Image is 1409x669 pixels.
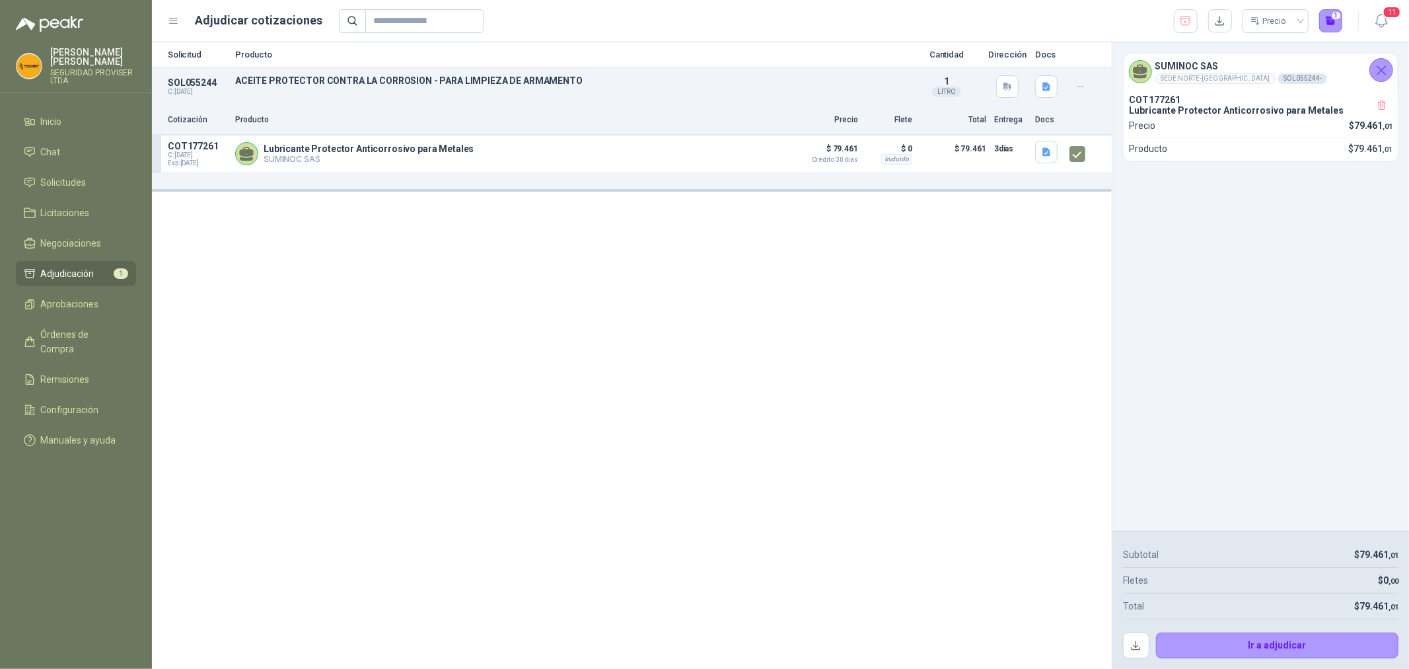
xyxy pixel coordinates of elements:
p: [PERSON_NAME] [PERSON_NAME] [50,48,136,66]
a: Adjudicación1 [16,261,136,286]
p: Entrega [994,114,1027,126]
p: Total [920,114,986,126]
p: Producto [1129,141,1167,156]
div: Precio [1250,11,1289,31]
a: Licitaciones [16,200,136,225]
p: ACEITE PROTECTOR CONTRA LA CORROSION - PARA LIMPIEZA DE ARMAMENTO [235,75,906,86]
p: $ [1348,141,1392,156]
span: ,01 [1383,145,1392,154]
span: Solicitudes [41,175,87,190]
p: Docs [1035,50,1062,59]
p: SOL055244 [168,77,227,88]
a: Negociaciones [16,231,136,256]
p: Fletes [1123,573,1148,588]
span: 79.461 [1354,143,1392,154]
a: Aprobaciones [16,292,136,317]
span: Inicio [41,114,62,129]
p: Solicitud [168,50,227,59]
p: 3 días [994,141,1027,157]
p: Total [1123,599,1144,613]
span: ,01 [1389,551,1398,560]
p: $ [1354,547,1398,562]
p: Dirección [988,50,1027,59]
span: Órdenes de Compra [41,327,124,356]
img: Company Logo [17,54,42,79]
span: 79.461 [1359,601,1398,611]
span: 11 [1383,6,1401,19]
h1: Adjudicar cotizaciones [196,11,323,30]
p: Precio [792,114,858,126]
p: Precio [1129,118,1155,133]
p: $ [1349,118,1392,133]
span: Aprobaciones [41,297,99,311]
p: $ [1378,573,1398,588]
a: Inicio [16,109,136,134]
div: SEDE NORTE-[GEOGRAPHIC_DATA] [1155,73,1276,84]
p: Producto [235,50,906,59]
span: Manuales y ayuda [41,433,116,448]
p: SEGURIDAD PROVISER LTDA [50,69,136,85]
button: Ir a adjudicar [1156,633,1399,659]
p: Cantidad [914,50,980,59]
p: $ 79.461 [792,141,858,163]
p: COT177261 [1129,95,1392,105]
div: SUMINOC SASSEDE NORTE-[GEOGRAPHIC_DATA]SOL055244- [1124,54,1398,89]
div: LITRO [932,87,961,97]
p: Subtotal [1123,547,1159,562]
button: Cerrar [1369,58,1393,82]
span: 79.461 [1354,120,1392,131]
a: Chat [16,139,136,165]
span: ,01 [1389,603,1398,611]
span: ,01 [1383,122,1392,131]
a: Configuración [16,397,136,422]
p: Producto [235,114,784,126]
a: Órdenes de Compra [16,322,136,362]
img: Logo peakr [16,16,83,32]
span: Adjudicación [41,266,94,281]
p: C: [DATE] [168,88,227,96]
span: Chat [41,145,61,159]
p: $ 0 [866,141,912,157]
a: Remisiones [16,367,136,392]
span: Configuración [41,403,99,417]
span: Negociaciones [41,236,102,251]
span: 0 [1383,575,1398,586]
span: Crédito 30 días [792,157,858,163]
p: Docs [1035,114,1062,126]
div: Incluido [881,154,912,165]
span: Exp: [DATE] [168,159,227,167]
p: COT177261 [168,141,227,151]
a: Manuales y ayuda [16,428,136,453]
span: Remisiones [41,372,90,387]
span: 1 [944,76,949,87]
span: 1 [114,268,128,279]
p: Cotización [168,114,227,126]
p: $ 79.461 [920,141,986,167]
button: 11 [1369,9,1393,33]
p: Lubricante Protector Anticorrosivo para Metales [264,143,474,154]
span: ,00 [1389,577,1398,586]
button: 1 [1319,9,1343,33]
span: 79.461 [1359,549,1398,560]
span: C: [DATE] [168,151,227,159]
p: SUMINOC SAS [264,154,474,164]
span: Licitaciones [41,206,90,220]
div: SOL055244 - [1278,73,1327,84]
a: Solicitudes [16,170,136,195]
p: $ [1354,599,1398,613]
p: Flete [866,114,912,126]
h4: SUMINOC SAS [1155,59,1327,73]
p: Lubricante Protector Anticorrosivo para Metales [1129,105,1392,116]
